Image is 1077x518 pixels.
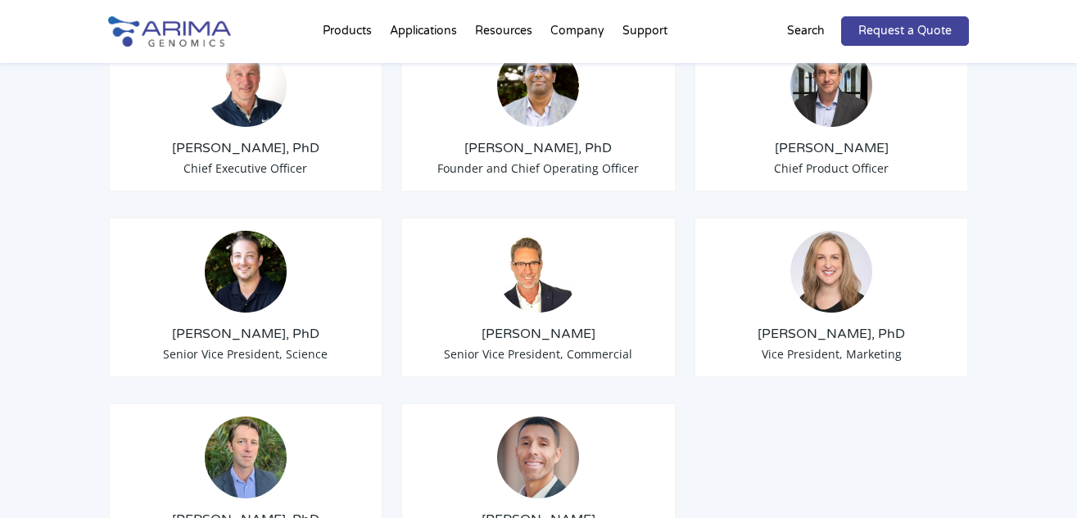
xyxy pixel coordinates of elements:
[437,160,639,176] span: Founder and Chief Operating Officer
[790,45,872,127] img: Chris-Roberts.jpg
[444,346,632,362] span: Senior Vice President, Commercial
[497,417,579,498] img: A.-Seltser-Headshot.jpeg
[497,231,579,313] img: David-Duvall-Headshot.jpg
[205,231,287,313] img: Anthony-Schmitt_Arima-Genomics.png
[708,139,956,157] h3: [PERSON_NAME]
[841,16,969,46] a: Request a Quote
[762,346,902,362] span: Vice President, Marketing
[122,325,370,343] h3: [PERSON_NAME], PhD
[787,20,825,42] p: Search
[774,160,889,176] span: Chief Product Officer
[122,139,370,157] h3: [PERSON_NAME], PhD
[205,417,287,498] img: 1632501909860.jpeg
[108,16,231,47] img: Arima-Genomics-logo
[708,325,956,343] h3: [PERSON_NAME], PhD
[163,346,328,362] span: Senior Vice President, Science
[497,45,579,127] img: Sid-Selvaraj_Arima-Genomics.png
[414,325,663,343] h3: [PERSON_NAME]
[790,231,872,313] img: 19364919-cf75-45a2-a608-1b8b29f8b955.jpg
[183,160,307,176] span: Chief Executive Officer
[205,45,287,127] img: Tom-Willis.jpg
[414,139,663,157] h3: [PERSON_NAME], PhD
